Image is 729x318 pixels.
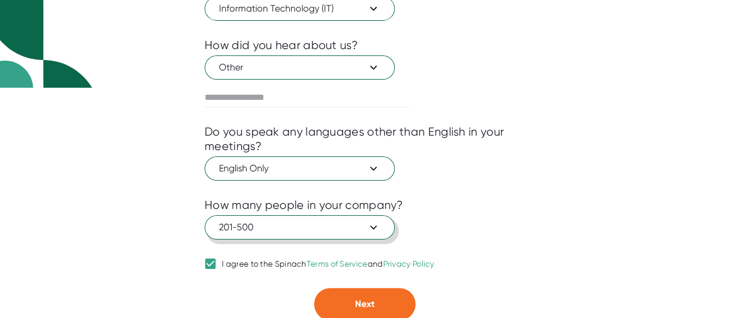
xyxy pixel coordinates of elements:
a: Terms of Service [307,259,368,268]
div: I agree to the Spinach and [222,259,435,270]
span: Next [355,298,375,309]
span: English Only [219,162,380,175]
span: Information Technology (IT) [219,2,380,16]
span: 201-500 [219,220,380,234]
button: 201-500 [205,215,395,240]
div: Do you speak any languages other than English in your meetings? [205,125,524,154]
button: English Only [205,156,395,181]
button: Other [205,55,395,80]
div: How many people in your company? [205,198,403,212]
div: How did you hear about us? [205,38,358,53]
span: Other [219,61,380,74]
a: Privacy Policy [383,259,434,268]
